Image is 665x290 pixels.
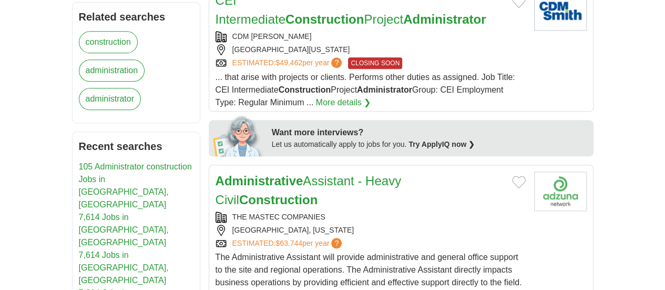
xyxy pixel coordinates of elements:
div: Let us automatically apply to jobs for you. [272,139,587,150]
a: Try ApplyIQ now ❯ [408,140,475,148]
button: Add to favorite jobs [512,176,526,188]
span: $63,744 [275,239,302,247]
strong: Construction [285,12,364,26]
strong: Administrator [403,12,486,26]
h2: Related searches [79,9,193,25]
img: Company logo [534,172,587,211]
span: CLOSING SOON [348,57,402,69]
a: construction [79,31,138,53]
a: AdministrativeAssistant - Heavy CivilConstruction [216,174,401,207]
strong: Administrator [357,85,412,94]
img: apply-iq-scientist.png [213,114,264,156]
span: ? [331,238,342,248]
a: 105 Administrator construction Jobs in [GEOGRAPHIC_DATA], [GEOGRAPHIC_DATA] [79,162,192,209]
div: [GEOGRAPHIC_DATA], [US_STATE] [216,225,526,236]
span: $49,462 [275,58,302,67]
a: 7,614 Jobs in [GEOGRAPHIC_DATA], [GEOGRAPHIC_DATA] [79,251,169,285]
h2: Recent searches [79,138,193,154]
span: ... that arise with projects or clients. Performs other duties as assigned. Job Title: CEI Interm... [216,73,515,107]
a: 7,614 Jobs in [GEOGRAPHIC_DATA], [GEOGRAPHIC_DATA] [79,213,169,247]
strong: Construction [239,193,318,207]
a: administration [79,59,145,82]
div: [GEOGRAPHIC_DATA][US_STATE] [216,44,526,55]
a: ESTIMATED:$49,462per year? [232,57,344,69]
a: More details ❯ [316,96,371,109]
div: THE MASTEC COMPANIES [216,212,526,223]
span: ? [331,57,342,68]
a: CDM [PERSON_NAME] [232,32,312,41]
a: ESTIMATED:$63,744per year? [232,238,344,249]
strong: Construction [279,85,331,94]
div: Want more interviews? [272,126,587,139]
strong: Administrative [216,174,303,188]
a: administrator [79,88,141,110]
